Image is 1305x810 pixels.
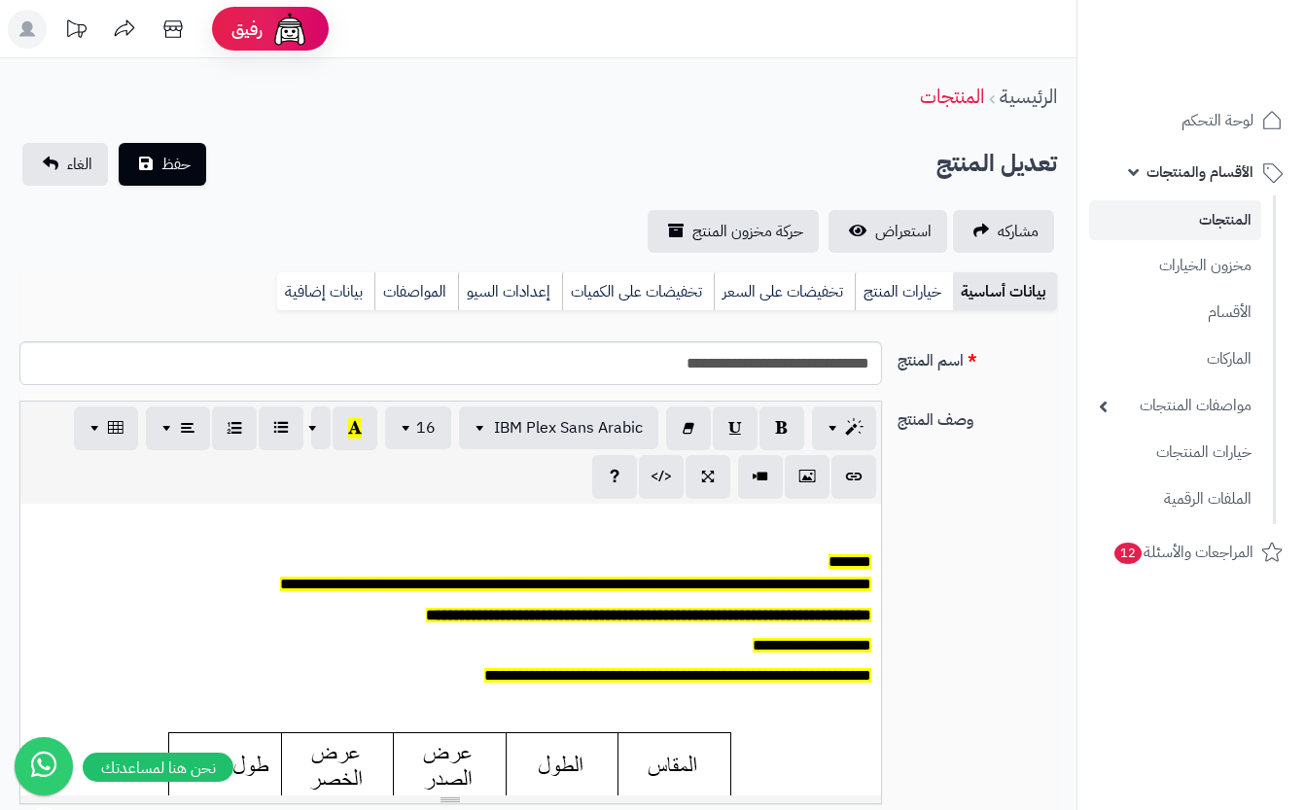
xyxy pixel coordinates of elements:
a: مخزون الخيارات [1089,245,1261,287]
a: مواصفات المنتجات [1089,385,1261,427]
a: بيانات أساسية [953,272,1057,311]
h2: تعديل المنتج [936,144,1057,184]
span: استعراض [875,220,932,243]
a: إعدادات السيو [458,272,562,311]
a: تخفيضات على السعر [714,272,855,311]
span: IBM Plex Sans Arabic [494,416,643,440]
a: الأقسام [1089,292,1261,334]
span: 12 [1114,543,1142,564]
button: حفظ [119,143,206,186]
a: مشاركه [953,210,1054,253]
a: خيارات المنتج [855,272,953,311]
span: الأقسام والمنتجات [1146,158,1253,186]
a: بيانات إضافية [277,272,374,311]
a: استعراض [829,210,947,253]
label: وصف المنتج [890,401,1066,432]
a: تحديثات المنصة [52,10,100,53]
label: اسم المنتج [890,341,1066,372]
span: حركة مخزون المنتج [692,220,803,243]
span: المراجعات والأسئلة [1112,539,1253,566]
a: الرئيسية [1000,82,1057,111]
a: الغاء [22,143,108,186]
span: مشاركه [998,220,1039,243]
a: المراجعات والأسئلة12 [1089,529,1293,576]
a: المواصفات [374,272,458,311]
a: لوحة التحكم [1089,97,1293,144]
a: الملفات الرقمية [1089,478,1261,520]
span: 16 [416,416,436,440]
span: الغاء [67,153,92,176]
button: 16 [385,406,451,449]
span: لوحة التحكم [1182,107,1253,134]
a: المنتجات [1089,200,1261,240]
a: حركة مخزون المنتج [648,210,819,253]
span: رفيق [231,18,263,41]
img: ai-face.png [270,10,309,49]
a: المنتجات [920,82,984,111]
img: logo-2.png [1173,54,1287,95]
span: حفظ [161,153,191,176]
a: الماركات [1089,338,1261,380]
a: تخفيضات على الكميات [562,272,714,311]
a: خيارات المنتجات [1089,432,1261,474]
button: IBM Plex Sans Arabic [459,406,658,449]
